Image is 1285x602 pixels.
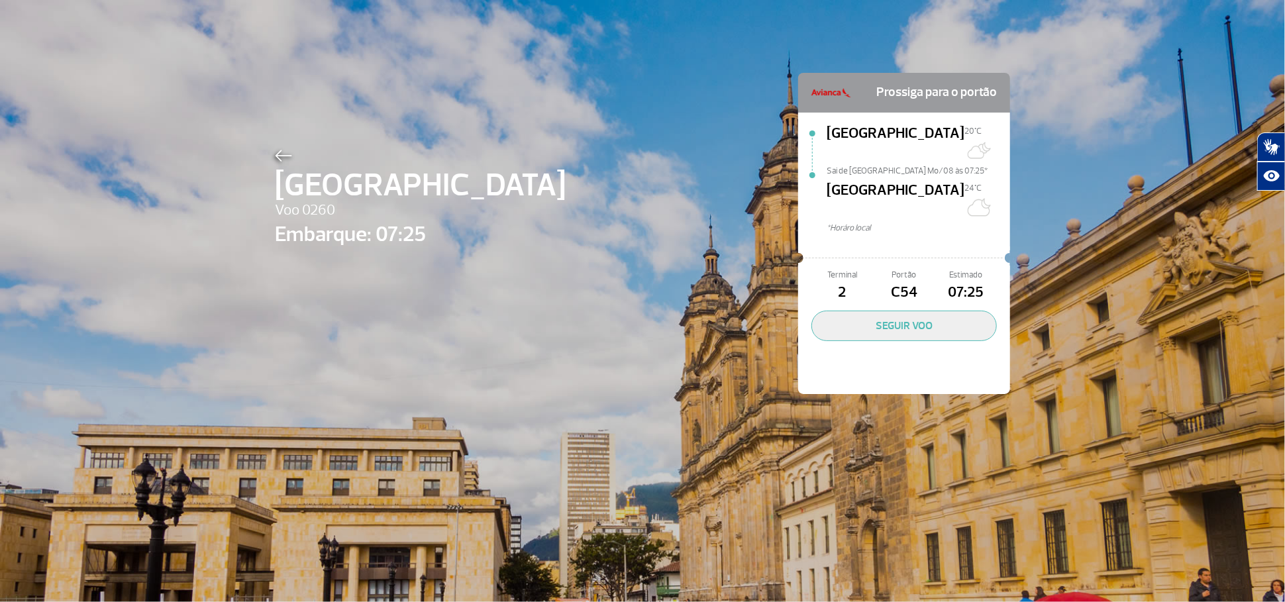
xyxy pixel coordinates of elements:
[1257,132,1285,191] div: Plugin de acessibilidade da Hand Talk.
[275,199,566,222] span: Voo 0260
[964,183,982,193] span: 24°C
[876,79,997,106] span: Prossiga para o portão
[275,162,566,209] span: [GEOGRAPHIC_DATA]
[935,269,997,281] span: Estimado
[827,179,964,222] span: [GEOGRAPHIC_DATA]
[935,281,997,304] span: 07:25
[873,281,935,304] span: C54
[811,311,997,341] button: SEGUIR VOO
[827,165,1010,174] span: Sai de [GEOGRAPHIC_DATA] Mo/08 às 07:25*
[964,137,991,164] img: Muitas nuvens
[811,269,873,281] span: Terminal
[1257,162,1285,191] button: Abrir recursos assistivos.
[827,123,964,165] span: [GEOGRAPHIC_DATA]
[964,126,982,136] span: 20°C
[873,269,935,281] span: Portão
[827,222,1010,234] span: *Horáro local
[964,194,991,221] img: Céu limpo
[1257,132,1285,162] button: Abrir tradutor de língua de sinais.
[811,281,873,304] span: 2
[275,219,566,250] span: Embarque: 07:25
